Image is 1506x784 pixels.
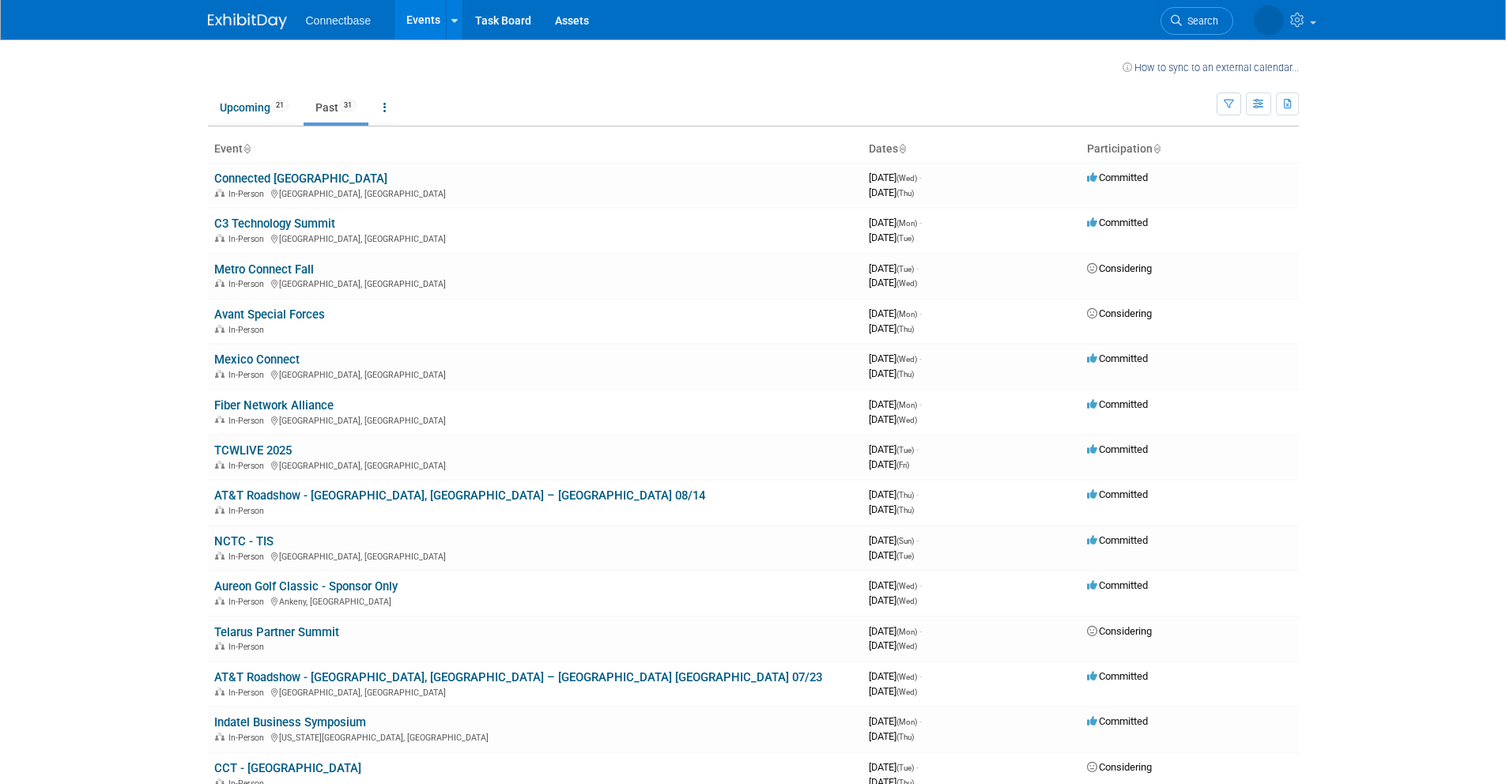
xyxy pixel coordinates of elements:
[869,443,919,455] span: [DATE]
[869,277,917,288] span: [DATE]
[214,488,705,503] a: AT&T Roadshow - [GEOGRAPHIC_DATA], [GEOGRAPHIC_DATA] – [GEOGRAPHIC_DATA] 08/14
[896,537,914,545] span: (Sun)
[896,325,914,334] span: (Thu)
[896,370,914,379] span: (Thu)
[271,100,289,111] span: 21
[214,352,300,367] a: Mexico Connect
[916,443,919,455] span: -
[214,262,314,277] a: Metro Connect Fall
[869,625,922,637] span: [DATE]
[916,761,919,773] span: -
[1087,534,1148,546] span: Committed
[869,398,922,410] span: [DATE]
[919,307,922,319] span: -
[896,401,917,409] span: (Mon)
[243,142,251,155] a: Sort by Event Name
[1254,6,1284,36] img: Jack Davey
[869,488,919,500] span: [DATE]
[869,367,914,379] span: [DATE]
[215,234,225,242] img: In-Person Event
[919,625,922,637] span: -
[896,416,917,424] span: (Wed)
[214,458,856,471] div: [GEOGRAPHIC_DATA], [GEOGRAPHIC_DATA]
[215,461,225,469] img: In-Person Event
[228,733,269,743] span: In-Person
[896,673,917,681] span: (Wed)
[339,100,357,111] span: 31
[869,232,914,243] span: [DATE]
[214,670,822,684] a: AT&T Roadshow - [GEOGRAPHIC_DATA], [GEOGRAPHIC_DATA] – [GEOGRAPHIC_DATA] [GEOGRAPHIC_DATA] 07/23
[214,413,856,426] div: [GEOGRAPHIC_DATA], [GEOGRAPHIC_DATA]
[896,552,914,560] span: (Tue)
[896,718,917,726] span: (Mon)
[228,279,269,289] span: In-Person
[214,171,387,186] a: Connected [GEOGRAPHIC_DATA]
[869,639,917,651] span: [DATE]
[896,491,914,499] span: (Thu)
[1153,142,1161,155] a: Sort by Participation Type
[228,506,269,516] span: In-Person
[228,416,269,426] span: In-Person
[896,597,917,605] span: (Wed)
[1087,488,1148,500] span: Committed
[869,761,919,773] span: [DATE]
[919,715,922,727] span: -
[896,234,914,243] span: (Tue)
[862,136,1081,163] th: Dates
[869,262,919,274] span: [DATE]
[896,461,909,469] span: (Fri)
[869,413,917,425] span: [DATE]
[1087,579,1148,591] span: Committed
[215,597,225,605] img: In-Person Event
[214,277,856,289] div: [GEOGRAPHIC_DATA], [GEOGRAPHIC_DATA]
[215,688,225,695] img: In-Person Event
[896,446,914,454] span: (Tue)
[304,92,368,122] a: Past31
[896,582,917,590] span: (Wed)
[869,171,922,183] span: [DATE]
[1087,443,1148,455] span: Committed
[1087,171,1148,183] span: Committed
[896,628,917,636] span: (Mon)
[896,642,917,650] span: (Wed)
[214,443,292,458] a: TCWLIVE 2025
[869,307,922,319] span: [DATE]
[869,594,917,606] span: [DATE]
[916,488,919,500] span: -
[869,579,922,591] span: [DATE]
[214,730,856,743] div: [US_STATE][GEOGRAPHIC_DATA], [GEOGRAPHIC_DATA]
[228,552,269,562] span: In-Person
[869,322,914,334] span: [DATE]
[215,416,225,424] img: In-Person Event
[1087,670,1148,682] span: Committed
[896,310,917,318] span: (Mon)
[214,625,339,639] a: Telarus Partner Summit
[1123,62,1299,73] a: How to sync to an external calendar...
[916,262,919,274] span: -
[214,534,274,548] a: NCTC - TIS
[228,325,269,335] span: In-Person
[896,355,917,364] span: (Wed)
[228,461,269,471] span: In-Person
[1087,307,1152,319] span: Considering
[896,265,914,273] span: (Tue)
[869,549,914,561] span: [DATE]
[896,279,917,288] span: (Wed)
[869,503,914,515] span: [DATE]
[214,594,856,607] div: Ankeny, [GEOGRAPHIC_DATA]
[208,13,287,29] img: ExhibitDay
[228,642,269,652] span: In-Person
[869,685,917,697] span: [DATE]
[869,458,909,470] span: [DATE]
[869,730,914,742] span: [DATE]
[898,142,906,155] a: Sort by Start Date
[919,171,922,183] span: -
[228,597,269,607] span: In-Person
[1087,398,1148,410] span: Committed
[215,733,225,741] img: In-Person Event
[919,352,922,364] span: -
[1182,15,1218,27] span: Search
[1087,715,1148,727] span: Committed
[1087,625,1152,637] span: Considering
[228,234,269,244] span: In-Person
